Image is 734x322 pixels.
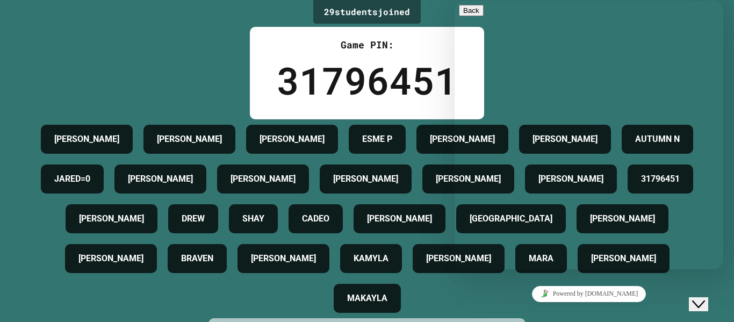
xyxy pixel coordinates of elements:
[367,212,432,225] h4: [PERSON_NAME]
[157,133,222,146] h4: [PERSON_NAME]
[128,173,193,185] h4: [PERSON_NAME]
[455,282,723,306] iframe: chat widget
[79,212,144,225] h4: [PERSON_NAME]
[430,133,495,146] h4: [PERSON_NAME]
[277,52,457,109] div: 31796451
[231,173,296,185] h4: [PERSON_NAME]
[689,279,723,311] iframe: chat widget
[354,252,388,265] h4: KAMYLA
[277,38,457,52] div: Game PIN:
[78,252,143,265] h4: [PERSON_NAME]
[251,252,316,265] h4: [PERSON_NAME]
[260,133,325,146] h4: [PERSON_NAME]
[436,173,501,185] h4: [PERSON_NAME]
[333,173,398,185] h4: [PERSON_NAME]
[347,292,387,305] h4: MAKAYLA
[302,212,329,225] h4: CADEO
[426,252,491,265] h4: [PERSON_NAME]
[242,212,264,225] h4: SHAY
[54,173,90,185] h4: JARED=0
[182,212,205,225] h4: DREW
[54,133,119,146] h4: [PERSON_NAME]
[455,1,723,269] iframe: chat widget
[362,133,392,146] h4: ESME P
[181,252,213,265] h4: BRAVEN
